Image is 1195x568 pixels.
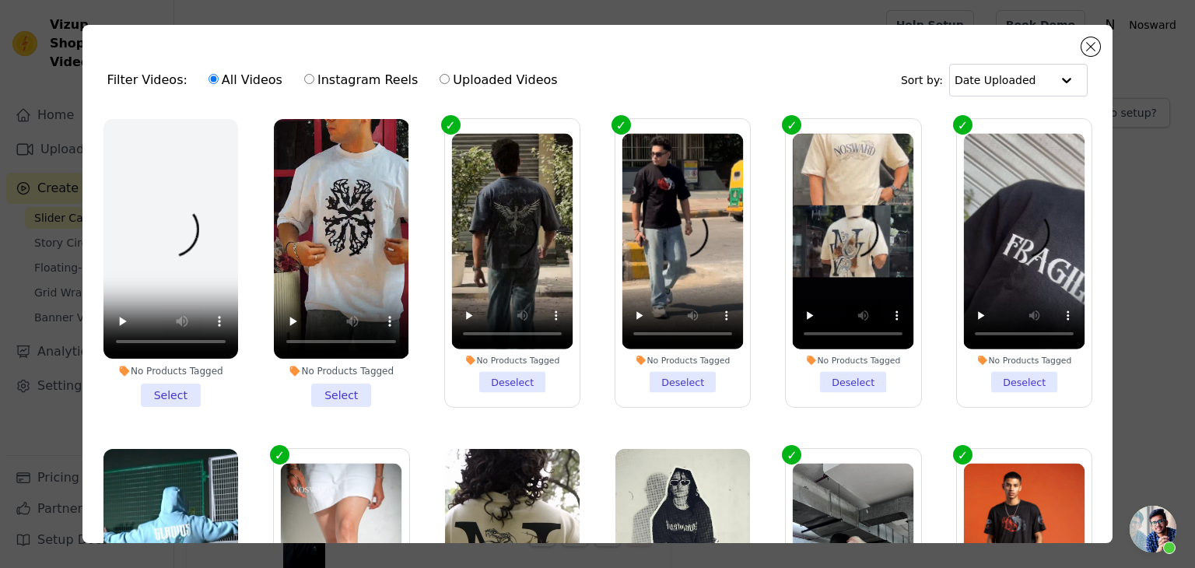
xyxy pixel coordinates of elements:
[1081,37,1100,56] button: Close modal
[208,70,283,90] label: All Videos
[107,62,566,98] div: Filter Videos:
[964,355,1085,366] div: No Products Tagged
[439,70,558,90] label: Uploaded Videos
[303,70,419,90] label: Instagram Reels
[901,64,1088,96] div: Sort by:
[103,365,238,377] div: No Products Tagged
[622,355,744,366] div: No Products Tagged
[274,365,408,377] div: No Products Tagged
[793,355,914,366] div: No Products Tagged
[451,355,573,366] div: No Products Tagged
[1130,506,1176,552] div: Open chat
